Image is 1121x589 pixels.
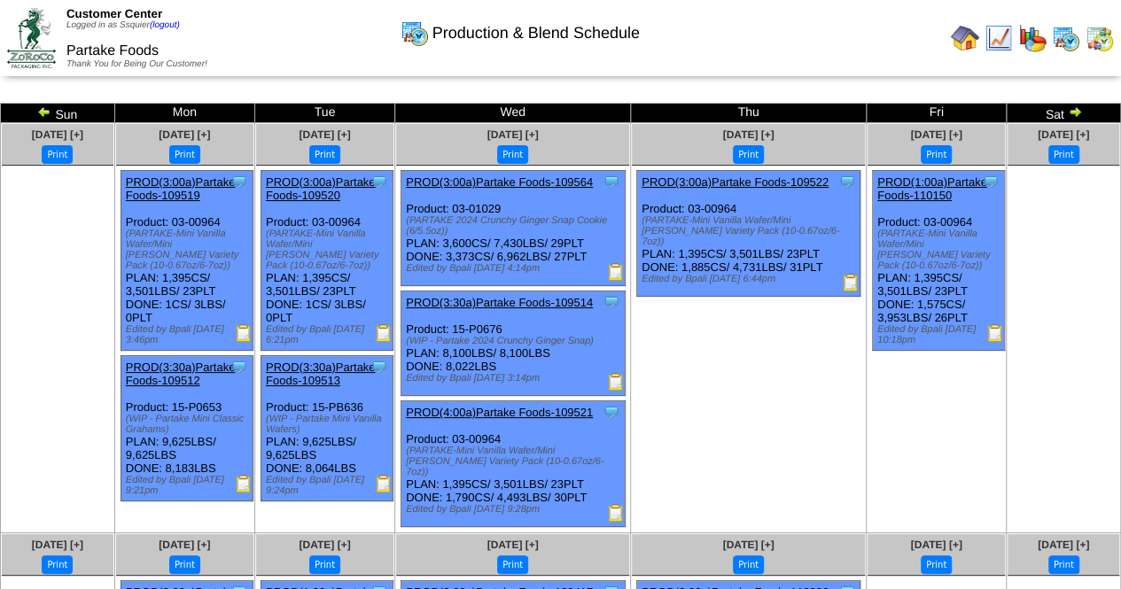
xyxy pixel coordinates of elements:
button: Print [1048,555,1079,574]
img: arrowleft.gif [37,105,51,119]
button: Print [921,555,952,574]
button: Print [169,555,200,574]
td: Wed [395,104,631,123]
div: Edited by Bpali [DATE] 9:28pm [406,504,624,515]
div: Edited by Bpali [DATE] 9:21pm [126,475,253,496]
td: Thu [631,104,867,123]
button: Print [169,145,200,164]
a: [DATE] [+] [487,128,539,141]
div: Product: 03-00964 PLAN: 1,395CS / 3,501LBS / 23PLT DONE: 1,885CS / 4,731LBS / 31PLT [637,171,860,297]
img: home.gif [951,24,979,52]
button: Print [309,145,340,164]
div: (WIP - Partake Mini Classic Grahams) [126,414,253,435]
td: Tue [254,104,394,123]
img: Production Report [375,475,393,492]
span: Customer Center [66,7,162,20]
a: [DATE] [+] [32,539,83,551]
a: [DATE] [+] [299,128,350,141]
button: Print [497,555,528,574]
a: PROD(3:30a)Partake Foods-109513 [266,360,376,387]
img: Tooltip [603,173,620,190]
img: Tooltip [230,358,248,376]
div: (PARTAKE-Mini Vanilla Wafer/Mini [PERSON_NAME] Variety Pack (10-0.67oz/6-7oz)) [126,229,253,271]
img: Tooltip [603,403,620,421]
img: graph.gif [1018,24,1047,52]
a: PROD(3:30a)Partake Foods-109514 [406,296,593,309]
button: Print [497,145,528,164]
div: Product: 03-00964 PLAN: 1,395CS / 3,501LBS / 23PLT DONE: 1CS / 3LBS / 0PLT [261,171,393,351]
div: Product: 15-P0653 PLAN: 9,625LBS / 9,625LBS DONE: 8,183LBS [121,356,253,501]
div: (PARTAKE-Mini Vanilla Wafer/Mini [PERSON_NAME] Variety Pack (10-0.67oz/6-7oz)) [877,229,1004,271]
img: calendarprod.gif [401,19,429,47]
img: Production Report [235,475,253,492]
div: (WIP - Partake 2024 Crunchy Ginger Snap) [406,336,624,346]
button: Print [733,555,764,574]
div: Edited by Bpali [DATE] 6:21pm [266,324,393,345]
span: [DATE] [+] [722,539,774,551]
a: PROD(3:30a)Partake Foods-109512 [126,360,236,387]
button: Print [42,555,73,574]
img: Tooltip [230,173,248,190]
div: Edited by Bpali [DATE] 3:14pm [406,373,624,384]
a: [DATE] [+] [299,539,350,551]
img: calendarinout.gif [1086,24,1114,52]
td: Sat [1007,104,1121,123]
a: [DATE] [+] [911,539,962,551]
img: Tooltip [370,173,388,190]
img: Production Report [375,324,393,342]
span: [DATE] [+] [1038,128,1089,141]
img: arrowright.gif [1068,105,1082,119]
a: [DATE] [+] [159,539,210,551]
div: Product: 15-PB636 PLAN: 9,625LBS / 9,625LBS DONE: 8,064LBS [261,356,393,501]
div: Product: 03-01029 PLAN: 3,600CS / 7,430LBS / 29PLT DONE: 3,373CS / 6,962LBS / 27PLT [401,171,625,286]
img: Production Report [986,324,1004,342]
div: Edited by Bpali [DATE] 4:14pm [406,263,624,274]
a: [DATE] [+] [1038,539,1089,551]
div: Product: 03-00964 PLAN: 1,395CS / 3,501LBS / 23PLT DONE: 1,575CS / 3,953LBS / 26PLT [873,171,1005,351]
button: Print [42,145,73,164]
td: Mon [114,104,254,123]
div: Product: 03-00964 PLAN: 1,395CS / 3,501LBS / 23PLT DONE: 1,790CS / 4,493LBS / 30PLT [401,401,625,527]
img: Tooltip [603,293,620,311]
a: PROD(3:00a)Partake Foods-109520 [266,175,376,202]
td: Sun [1,104,115,123]
img: Tooltip [982,173,1000,190]
a: PROD(3:00a)Partake Foods-109519 [126,175,236,202]
div: (PARTAKE 2024 Crunchy Ginger Snap Cookie (6/5.5oz)) [406,215,624,236]
a: (logout) [150,20,180,30]
img: Tooltip [370,358,388,376]
a: PROD(3:00a)Partake Foods-109564 [406,175,593,189]
div: (WIP - Partake Mini Vanilla Wafers) [266,414,393,435]
img: Production Report [607,373,625,391]
div: (PARTAKE-Mini Vanilla Wafer/Mini [PERSON_NAME] Variety Pack (10-0.67oz/6-7oz)) [266,229,393,271]
a: [DATE] [+] [722,128,774,141]
a: PROD(3:00a)Partake Foods-109522 [642,175,829,189]
a: [DATE] [+] [159,128,210,141]
div: Edited by Bpali [DATE] 6:44pm [642,274,860,284]
a: [DATE] [+] [32,128,83,141]
div: (PARTAKE-Mini Vanilla Wafer/Mini [PERSON_NAME] Variety Pack (10-0.67oz/6-7oz)) [406,446,624,477]
img: Production Report [235,324,253,342]
div: (PARTAKE-Mini Vanilla Wafer/Mini [PERSON_NAME] Variety Pack (10-0.67oz/6-7oz)) [642,215,860,247]
button: Print [921,145,952,164]
span: Partake Foods [66,43,159,58]
a: [DATE] [+] [487,539,539,551]
img: Production Report [607,263,625,281]
div: Product: 03-00964 PLAN: 1,395CS / 3,501LBS / 23PLT DONE: 1CS / 3LBS / 0PLT [121,171,253,351]
span: Logged in as Ssquier [66,20,180,30]
img: Production Report [842,274,860,291]
img: calendarprod.gif [1052,24,1080,52]
img: ZoRoCo_Logo(Green%26Foil)%20jpg.webp [7,8,56,67]
div: Edited by Bpali [DATE] 10:18pm [877,324,1004,345]
div: Product: 15-P0676 PLAN: 8,100LBS / 8,100LBS DONE: 8,022LBS [401,291,625,396]
a: PROD(1:00a)Partake Foods-110150 [877,175,987,202]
